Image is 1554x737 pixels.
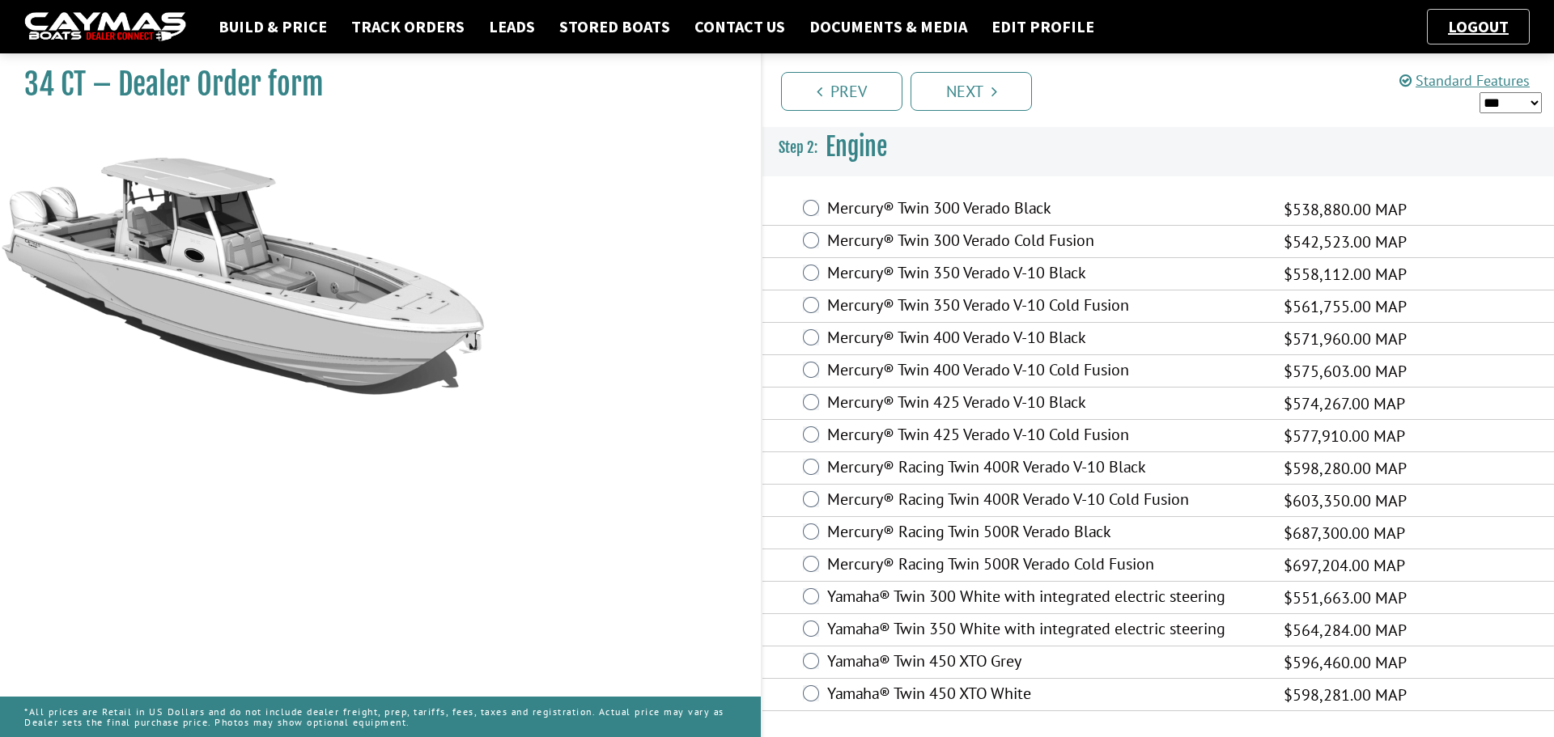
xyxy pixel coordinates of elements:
span: $538,880.00 MAP [1284,197,1407,222]
label: Yamaha® Twin 350 White with integrated electric steering [827,619,1263,642]
label: Mercury® Twin 425 Verado V-10 Cold Fusion [827,425,1263,448]
p: *All prices are Retail in US Dollars and do not include dealer freight, prep, tariffs, fees, taxe... [24,698,737,735]
label: Yamaha® Twin 450 XTO Grey [827,651,1263,675]
a: Stored Boats [551,16,678,37]
span: $577,910.00 MAP [1284,424,1405,448]
img: caymas-dealer-connect-2ed40d3bc7270c1d8d7ffb4b79bf05adc795679939227970def78ec6f6c03838.gif [24,12,186,42]
label: Mercury® Racing Twin 400R Verado V-10 Cold Fusion [827,489,1263,513]
a: Logout [1440,16,1517,36]
span: $564,284.00 MAP [1284,618,1407,642]
ul: Pagination [777,70,1554,111]
label: Mercury® Racing Twin 500R Verado Cold Fusion [827,554,1263,578]
label: Mercury® Racing Twin 500R Verado Black [827,522,1263,545]
a: Track Orders [343,16,473,37]
span: $603,350.00 MAP [1284,489,1407,513]
label: Mercury® Twin 350 Verado V-10 Black [827,263,1263,286]
label: Mercury® Twin 425 Verado V-10 Black [827,392,1263,416]
span: $561,755.00 MAP [1284,294,1407,319]
a: Contact Us [686,16,793,37]
a: Documents & Media [801,16,975,37]
h1: 34 CT – Dealer Order form [24,66,720,103]
span: $575,603.00 MAP [1284,359,1407,383]
span: $596,460.00 MAP [1284,650,1407,675]
h3: Engine [762,117,1554,177]
a: Standard Features [1399,71,1530,90]
span: $542,523.00 MAP [1284,230,1407,254]
label: Mercury® Twin 300 Verado Black [827,198,1263,222]
a: Leads [481,16,543,37]
a: Build & Price [210,16,335,37]
span: $598,281.00 MAP [1284,683,1407,707]
label: Yamaha® Twin 300 White with integrated electric steering [827,587,1263,610]
label: Mercury® Racing Twin 400R Verado V-10 Black [827,457,1263,481]
a: Next [911,72,1032,111]
span: $687,300.00 MAP [1284,521,1405,545]
span: $571,960.00 MAP [1284,327,1407,351]
span: $598,280.00 MAP [1284,456,1407,481]
span: $551,663.00 MAP [1284,586,1407,610]
label: Mercury® Twin 400 Verado V-10 Cold Fusion [827,360,1263,383]
span: $574,267.00 MAP [1284,392,1405,416]
label: Mercury® Twin 350 Verado V-10 Cold Fusion [827,295,1263,319]
label: Mercury® Twin 300 Verado Cold Fusion [827,231,1263,254]
span: $697,204.00 MAP [1284,553,1405,578]
label: Mercury® Twin 400 Verado V-10 Black [827,328,1263,351]
span: $558,112.00 MAP [1284,262,1407,286]
label: Yamaha® Twin 450 XTO White [827,684,1263,707]
a: Prev [781,72,902,111]
a: Edit Profile [983,16,1102,37]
